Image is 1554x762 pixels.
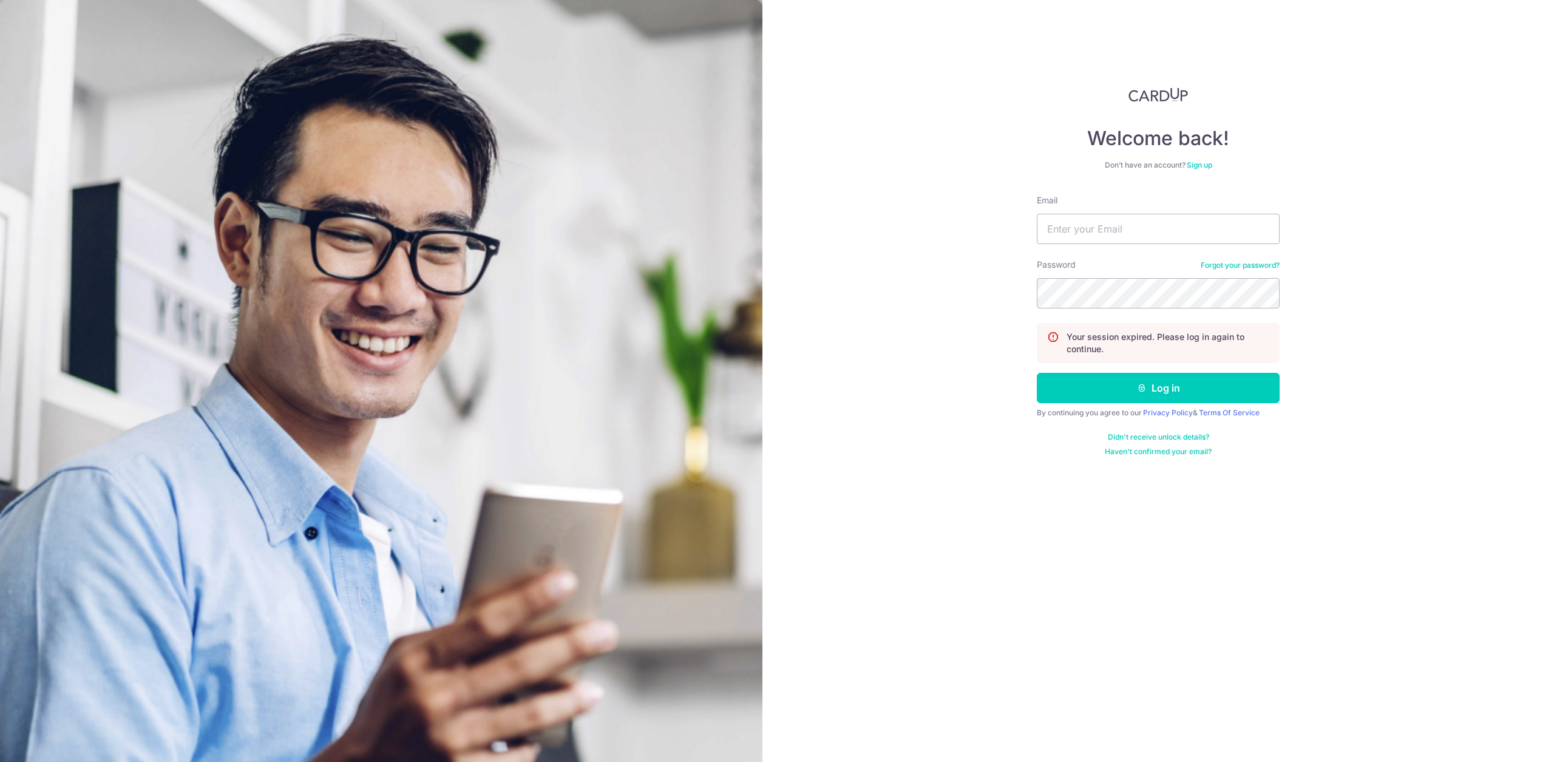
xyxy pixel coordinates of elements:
div: Don’t have an account? [1037,160,1280,170]
h4: Welcome back! [1037,126,1280,151]
a: Forgot your password? [1201,260,1280,270]
input: Enter your Email [1037,214,1280,244]
label: Password [1037,259,1076,271]
a: Terms Of Service [1199,408,1260,417]
img: CardUp Logo [1128,87,1188,102]
label: Email [1037,194,1057,206]
a: Sign up [1187,160,1212,169]
a: Didn't receive unlock details? [1108,432,1209,442]
div: By continuing you agree to our & [1037,408,1280,418]
a: Haven't confirmed your email? [1105,447,1212,457]
a: Privacy Policy [1143,408,1193,417]
button: Log in [1037,373,1280,403]
p: Your session expired. Please log in again to continue. [1067,331,1269,355]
